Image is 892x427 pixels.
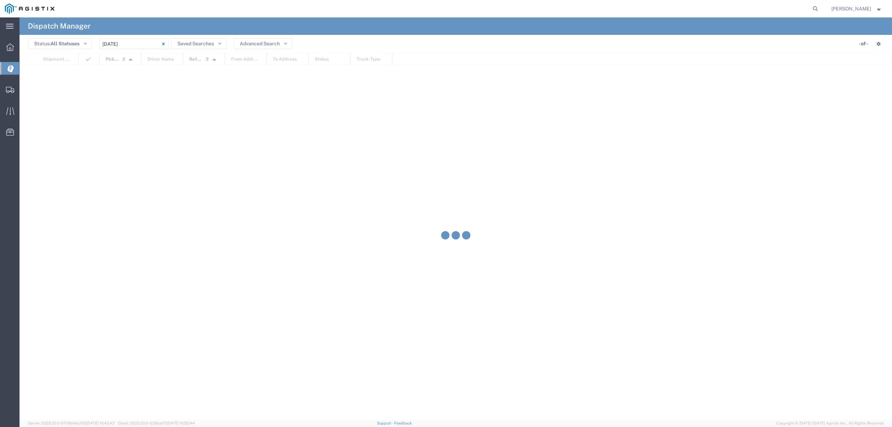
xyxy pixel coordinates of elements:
[28,17,91,35] h4: Dispatch Manager
[28,421,115,425] span: Server: 2025.20.0-970904bc0f3
[28,38,92,49] button: Status:All Statuses
[776,420,884,426] span: Copyright © [DATE]-[DATE] Agistix Inc., All Rights Reserved
[394,421,412,425] a: Feedback
[831,5,871,13] span: Lorretta Ayala
[167,421,195,425] span: [DATE] 10:52:44
[831,5,883,13] button: [PERSON_NAME]
[171,38,226,49] button: Saved Searches
[51,41,79,46] span: All Statuses
[377,421,394,425] a: Support
[859,40,871,47] div: - of -
[5,3,54,14] img: logo
[86,421,115,425] span: [DATE] 10:43:43
[234,38,292,49] button: Advanced Search
[118,421,195,425] span: Client: 2025.20.0-035ba07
